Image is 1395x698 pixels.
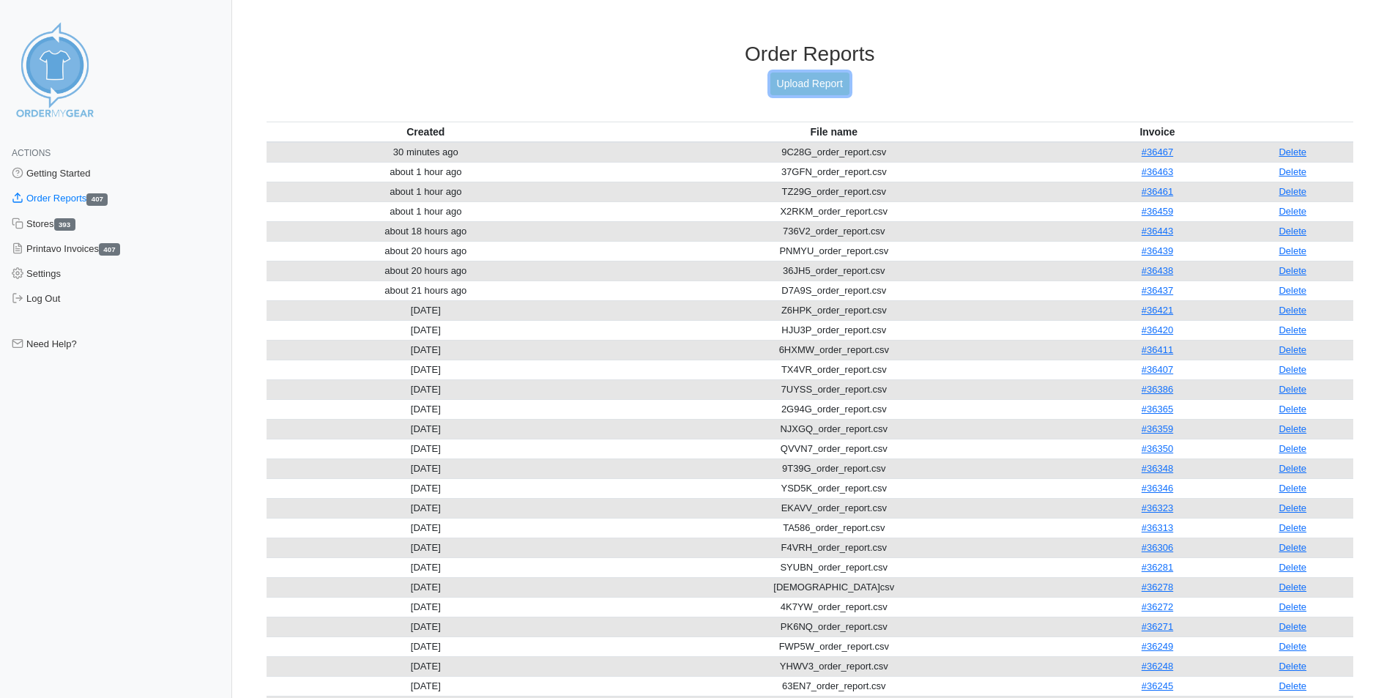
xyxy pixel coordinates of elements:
a: Delete [1279,423,1306,434]
a: #36272 [1142,601,1173,612]
td: 37GFN_order_report.csv [585,162,1082,182]
td: TA586_order_report.csv [585,518,1082,538]
a: Delete [1279,186,1306,197]
td: 736V2_order_report.csv [585,221,1082,241]
span: 407 [86,193,108,206]
a: #36359 [1142,423,1173,434]
td: D7A9S_order_report.csv [585,281,1082,300]
td: [DATE] [267,360,586,379]
td: [DATE] [267,518,586,538]
td: [DATE] [267,597,586,617]
a: #36459 [1142,206,1173,217]
td: 9T39G_order_report.csv [585,458,1082,478]
td: [DATE] [267,340,586,360]
td: TX4VR_order_report.csv [585,360,1082,379]
td: [DATE] [267,676,586,696]
h3: Order Reports [267,42,1354,67]
a: #36245 [1142,680,1173,691]
a: #36248 [1142,661,1173,672]
a: #36438 [1142,265,1173,276]
td: EKAVV_order_report.csv [585,498,1082,518]
td: HJU3P_order_report.csv [585,320,1082,340]
td: [DATE] [267,320,586,340]
a: Delete [1279,285,1306,296]
td: [DATE] [267,636,586,656]
td: YSD5K_order_report.csv [585,478,1082,498]
a: #36467 [1142,146,1173,157]
a: Delete [1279,166,1306,177]
td: NJXGQ_order_report.csv [585,419,1082,439]
a: Delete [1279,146,1306,157]
td: Z6HPK_order_report.csv [585,300,1082,320]
td: about 21 hours ago [267,281,586,300]
a: Delete [1279,206,1306,217]
a: Delete [1279,404,1306,415]
a: Delete [1279,502,1306,513]
a: #36439 [1142,245,1173,256]
td: YHWV3_order_report.csv [585,656,1082,676]
a: Delete [1279,680,1306,691]
td: 36JH5_order_report.csv [585,261,1082,281]
a: Delete [1279,542,1306,553]
th: File name [585,122,1082,142]
a: Delete [1279,245,1306,256]
a: Delete [1279,344,1306,355]
a: #36348 [1142,463,1173,474]
td: about 1 hour ago [267,201,586,221]
a: #36421 [1142,305,1173,316]
td: TZ29G_order_report.csv [585,182,1082,201]
a: #36407 [1142,364,1173,375]
th: Invoice [1082,122,1232,142]
td: 9C28G_order_report.csv [585,142,1082,163]
td: SYUBN_order_report.csv [585,557,1082,577]
a: #36411 [1142,344,1173,355]
a: #36420 [1142,324,1173,335]
td: [DATE] [267,300,586,320]
td: [DATE] [267,617,586,636]
a: Delete [1279,443,1306,454]
a: Upload Report [770,73,849,95]
a: #36323 [1142,502,1173,513]
td: FWP5W_order_report.csv [585,636,1082,656]
td: [DEMOGRAPHIC_DATA]csv [585,577,1082,597]
a: #36365 [1142,404,1173,415]
a: Delete [1279,641,1306,652]
a: Delete [1279,483,1306,494]
span: 393 [54,218,75,231]
td: 30 minutes ago [267,142,586,163]
td: X2RKM_order_report.csv [585,201,1082,221]
td: 6HXMW_order_report.csv [585,340,1082,360]
td: [DATE] [267,538,586,557]
td: about 20 hours ago [267,261,586,281]
td: [DATE] [267,399,586,419]
td: about 1 hour ago [267,182,586,201]
a: Delete [1279,621,1306,632]
a: Delete [1279,364,1306,375]
a: #36443 [1142,226,1173,237]
a: #36350 [1142,443,1173,454]
a: Delete [1279,265,1306,276]
a: Delete [1279,305,1306,316]
td: [DATE] [267,656,586,676]
td: 7UYSS_order_report.csv [585,379,1082,399]
a: #36386 [1142,384,1173,395]
td: F4VRH_order_report.csv [585,538,1082,557]
a: Delete [1279,384,1306,395]
th: Created [267,122,586,142]
td: about 1 hour ago [267,162,586,182]
span: 407 [99,243,120,256]
span: Actions [12,148,51,158]
a: #36306 [1142,542,1173,553]
td: 4K7YW_order_report.csv [585,597,1082,617]
td: 63EN7_order_report.csv [585,676,1082,696]
a: #36271 [1142,621,1173,632]
a: #36278 [1142,582,1173,593]
a: Delete [1279,522,1306,533]
td: about 20 hours ago [267,241,586,261]
td: PK6NQ_order_report.csv [585,617,1082,636]
td: 2G94G_order_report.csv [585,399,1082,419]
a: #36463 [1142,166,1173,177]
td: [DATE] [267,557,586,577]
td: about 18 hours ago [267,221,586,241]
td: [DATE] [267,379,586,399]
